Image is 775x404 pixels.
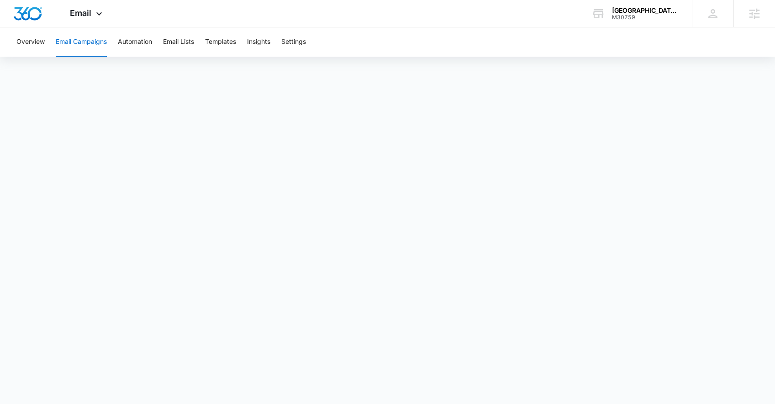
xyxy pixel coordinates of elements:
button: Settings [281,27,306,57]
button: Email Lists [163,27,194,57]
button: Insights [247,27,270,57]
span: Email [70,8,91,18]
div: account id [612,14,679,21]
button: Automation [118,27,152,57]
button: Templates [205,27,236,57]
div: account name [612,7,679,14]
button: Overview [16,27,45,57]
button: Email Campaigns [56,27,107,57]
